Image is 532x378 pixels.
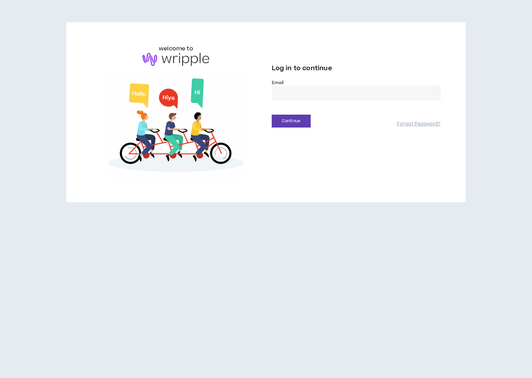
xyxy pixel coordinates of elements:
span: Log in to continue [272,64,332,73]
label: Email [272,80,441,86]
img: logo-brand.png [142,53,209,66]
a: Forgot Password? [397,121,440,128]
h6: welcome to [159,44,193,53]
img: Welcome to Wripple [91,73,260,180]
button: Continue [272,115,311,128]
